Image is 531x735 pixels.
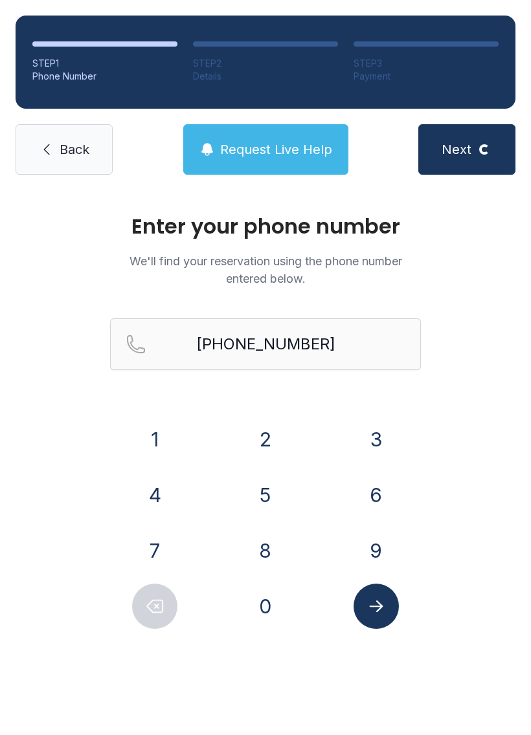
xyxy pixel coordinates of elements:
[354,472,399,518] button: 6
[110,252,421,287] p: We'll find your reservation using the phone number entered below.
[32,57,177,70] div: STEP 1
[132,472,177,518] button: 4
[132,584,177,629] button: Delete number
[354,528,399,573] button: 9
[243,417,288,462] button: 2
[243,528,288,573] button: 8
[32,70,177,83] div: Phone Number
[193,57,338,70] div: STEP 2
[354,584,399,629] button: Submit lookup form
[354,57,499,70] div: STEP 3
[193,70,338,83] div: Details
[110,318,421,370] input: Reservation phone number
[132,417,177,462] button: 1
[243,472,288,518] button: 5
[220,140,332,159] span: Request Live Help
[110,216,421,237] h1: Enter your phone number
[442,140,471,159] span: Next
[60,140,89,159] span: Back
[354,417,399,462] button: 3
[243,584,288,629] button: 0
[354,70,499,83] div: Payment
[132,528,177,573] button: 7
